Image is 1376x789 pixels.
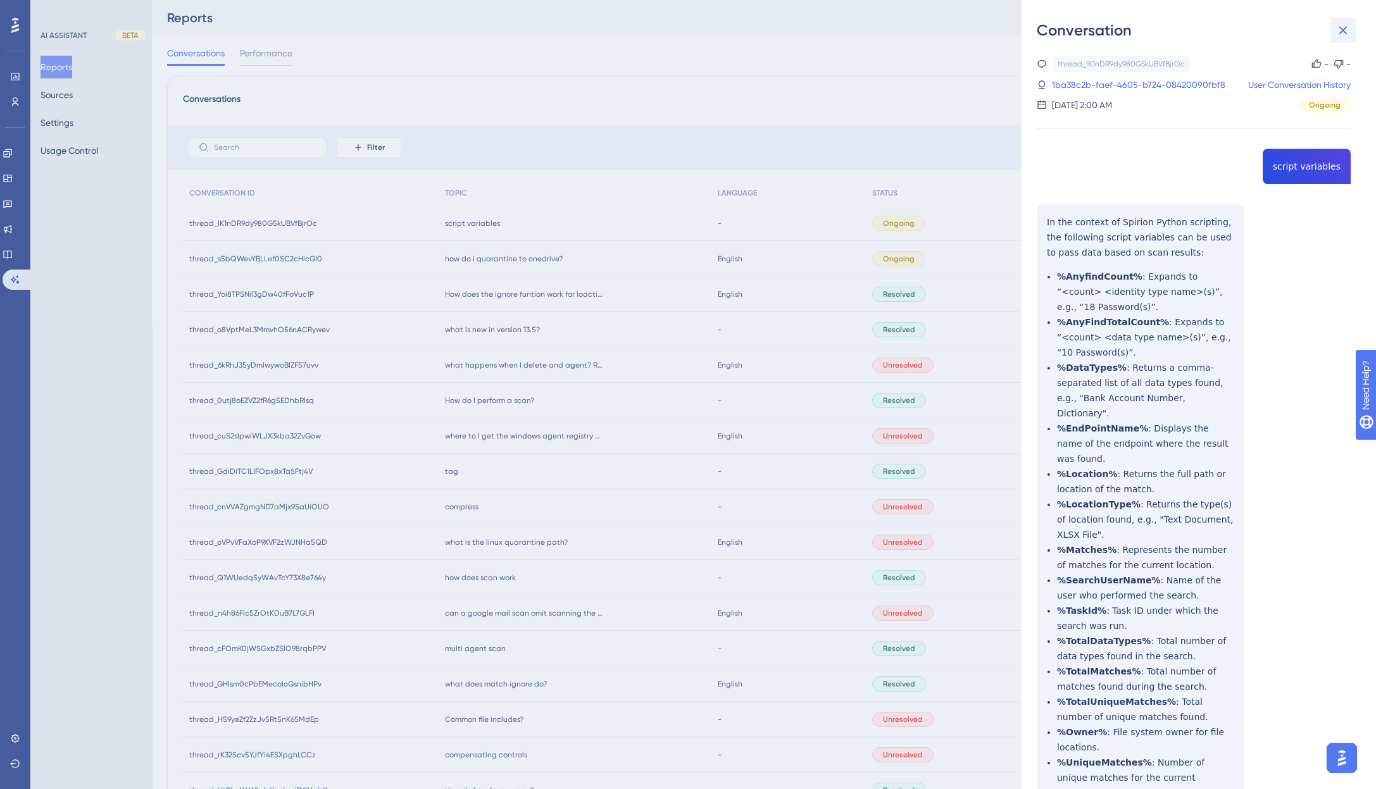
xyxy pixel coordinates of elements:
div: thread_IK1nDR9dy980G5kUBVfBjrOc [1058,59,1185,69]
div: - [1324,56,1329,71]
div: [DATE] 2:00 AM [1052,97,1112,113]
div: - [1346,56,1351,71]
span: Need Help? [30,3,79,18]
iframe: UserGuiding AI Assistant Launcher [1323,739,1361,777]
span: Ongoing [1309,100,1341,110]
a: User Conversation History [1248,77,1351,92]
div: Conversation [1037,20,1361,40]
a: 1ba38c2b-faef-4605-b724-08420090fbf8 [1052,77,1225,92]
